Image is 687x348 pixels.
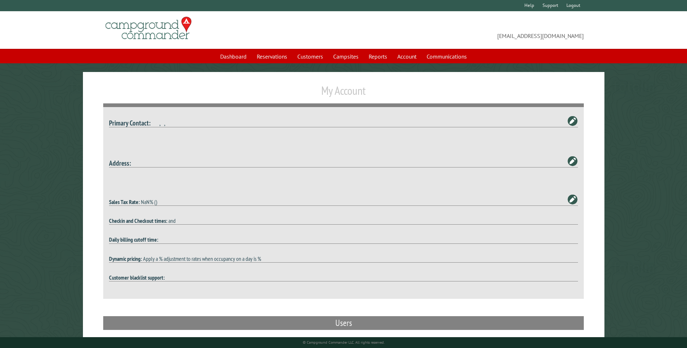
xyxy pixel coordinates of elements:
span: and [168,217,176,224]
a: Reports [364,50,391,63]
h4: , , [109,119,578,127]
strong: Sales Tax Rate: [109,198,140,205]
a: Customers [293,50,327,63]
h2: Users [103,316,583,330]
strong: Dynamic pricing: [109,255,142,262]
a: Dashboard [216,50,251,63]
a: Communications [422,50,471,63]
span: [EMAIL_ADDRESS][DOMAIN_NAME] [344,20,584,40]
a: Account [393,50,421,63]
small: © Campground Commander LLC. All rights reserved. [303,340,385,345]
strong: Primary Contact: [109,118,151,127]
strong: Customer blacklist support: [109,274,165,281]
span: NaN% () [141,198,157,205]
a: Campsites [329,50,363,63]
strong: Address: [109,158,131,167]
a: Reservations [252,50,292,63]
img: Campground Commander [103,14,194,42]
span: Apply a % adjustment to rates when occupancy on a day is % [143,255,261,262]
h1: My Account [103,84,583,103]
strong: Checkin and Checkout times: [109,217,167,224]
strong: Daily billing cutoff time: [109,236,158,243]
